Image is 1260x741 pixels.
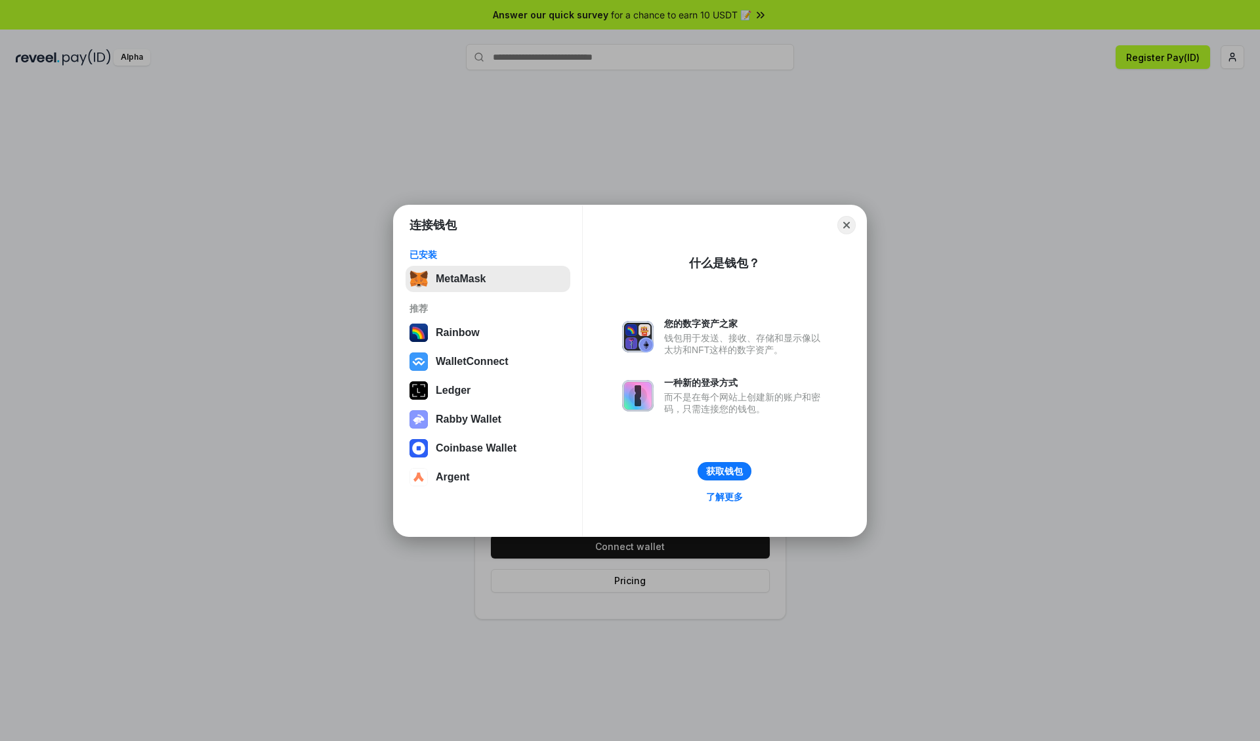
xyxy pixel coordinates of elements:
[436,327,480,339] div: Rainbow
[406,349,570,375] button: WalletConnect
[409,324,428,342] img: svg+xml,%3Csvg%20width%3D%22120%22%20height%3D%22120%22%20viewBox%3D%220%200%20120%20120%22%20fil...
[622,380,654,412] img: svg+xml,%3Csvg%20xmlns%3D%22http%3A%2F%2Fwww.w3.org%2F2000%2Fsvg%22%20fill%3D%22none%22%20viewBox...
[664,377,827,389] div: 一种新的登录方式
[689,255,760,271] div: 什么是钱包？
[698,462,751,480] button: 获取钱包
[698,488,751,505] a: 了解更多
[436,413,501,425] div: Rabby Wallet
[406,406,570,433] button: Rabby Wallet
[409,468,428,486] img: svg+xml,%3Csvg%20width%3D%2228%22%20height%3D%2228%22%20viewBox%3D%220%200%2028%2028%22%20fill%3D...
[436,442,516,454] div: Coinbase Wallet
[406,464,570,490] button: Argent
[436,385,471,396] div: Ledger
[664,332,827,356] div: 钱包用于发送、接收、存储和显示像以太坊和NFT这样的数字资产。
[706,465,743,477] div: 获取钱包
[436,356,509,368] div: WalletConnect
[409,410,428,429] img: svg+xml,%3Csvg%20xmlns%3D%22http%3A%2F%2Fwww.w3.org%2F2000%2Fsvg%22%20fill%3D%22none%22%20viewBox...
[409,439,428,457] img: svg+xml,%3Csvg%20width%3D%2228%22%20height%3D%2228%22%20viewBox%3D%220%200%2028%2028%22%20fill%3D...
[406,266,570,292] button: MetaMask
[406,320,570,346] button: Rainbow
[409,352,428,371] img: svg+xml,%3Csvg%20width%3D%2228%22%20height%3D%2228%22%20viewBox%3D%220%200%2028%2028%22%20fill%3D...
[406,435,570,461] button: Coinbase Wallet
[409,270,428,288] img: svg+xml,%3Csvg%20fill%3D%22none%22%20height%3D%2233%22%20viewBox%3D%220%200%2035%2033%22%20width%...
[664,318,827,329] div: 您的数字资产之家
[622,321,654,352] img: svg+xml,%3Csvg%20xmlns%3D%22http%3A%2F%2Fwww.w3.org%2F2000%2Fsvg%22%20fill%3D%22none%22%20viewBox...
[409,381,428,400] img: svg+xml,%3Csvg%20xmlns%3D%22http%3A%2F%2Fwww.w3.org%2F2000%2Fsvg%22%20width%3D%2228%22%20height%3...
[436,471,470,483] div: Argent
[436,273,486,285] div: MetaMask
[409,217,457,233] h1: 连接钱包
[409,303,566,314] div: 推荐
[409,249,566,261] div: 已安装
[406,377,570,404] button: Ledger
[837,216,856,234] button: Close
[706,491,743,503] div: 了解更多
[664,391,827,415] div: 而不是在每个网站上创建新的账户和密码，只需连接您的钱包。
